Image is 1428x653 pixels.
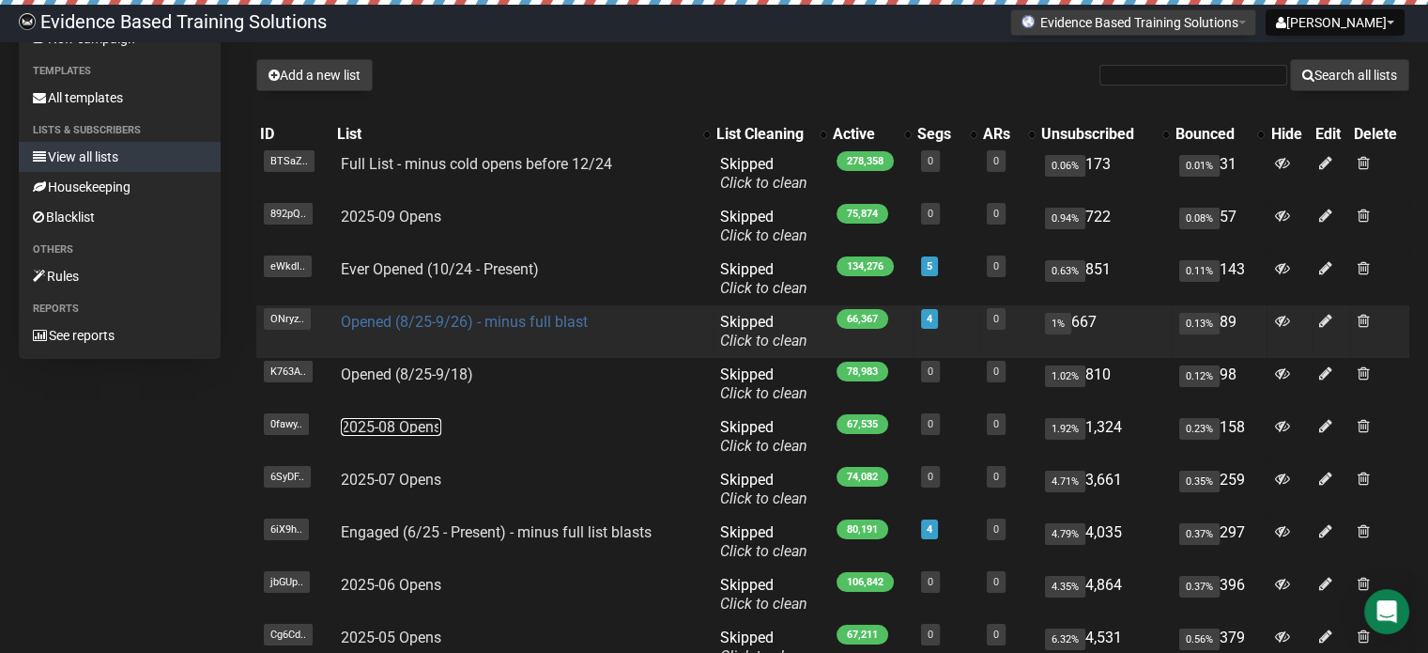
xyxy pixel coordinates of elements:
[993,155,999,167] a: 0
[837,520,888,539] span: 80,191
[928,208,933,220] a: 0
[1364,589,1409,634] div: Open Intercom Messenger
[1179,471,1220,492] span: 0.35%
[256,59,373,91] button: Add a new list
[1037,411,1172,463] td: 1,324
[914,121,979,148] th: Segs: No sort applied, activate to apply an ascending sort
[1037,200,1172,253] td: 722
[1037,358,1172,411] td: 810
[928,155,933,167] a: 0
[341,365,473,383] a: Opened (8/25-9/18)
[837,414,888,434] span: 67,535
[720,418,807,455] span: Skipped
[720,313,807,350] span: Skipped
[1179,418,1220,440] span: 0.23%
[720,208,807,244] span: Skipped
[264,361,313,382] span: K763A..
[720,174,807,192] a: Click to clean
[1172,463,1267,516] td: 259
[264,308,311,330] span: ONryz..
[993,629,999,641] a: 0
[720,576,807,613] span: Skipped
[837,467,888,487] span: 74,082
[19,172,221,202] a: Housekeeping
[341,313,588,331] a: Opened (8/25-9/26) - minus full blast
[1267,121,1312,148] th: Hide: No sort applied, sorting is disabled
[837,257,894,276] span: 134,276
[720,279,807,297] a: Click to clean
[979,121,1037,148] th: ARs: No sort applied, activate to apply an ascending sort
[1010,9,1256,36] button: Evidence Based Training Solutions
[341,418,441,436] a: 2025-08 Opens
[1172,411,1267,463] td: 158
[1172,358,1267,411] td: 98
[1179,523,1220,545] span: 0.37%
[720,155,807,192] span: Skipped
[833,125,895,144] div: Active
[1172,568,1267,621] td: 396
[1045,629,1085,650] span: 6.32%
[993,313,999,325] a: 0
[1354,125,1405,144] div: Delete
[1290,59,1409,91] button: Search all lists
[1179,629,1220,650] span: 0.56%
[928,365,933,378] a: 0
[1315,125,1346,144] div: Edit
[993,523,999,536] a: 0
[993,576,999,588] a: 0
[1045,471,1085,492] span: 4.71%
[720,471,807,507] span: Skipped
[837,362,888,381] span: 78,983
[837,151,894,171] span: 278,358
[19,142,221,172] a: View all lists
[341,471,441,489] a: 2025-07 Opens
[1045,523,1085,545] span: 4.79%
[928,629,933,641] a: 0
[720,226,807,244] a: Click to clean
[917,125,960,144] div: Segs
[993,418,999,430] a: 0
[1179,313,1220,334] span: 0.13%
[1045,418,1085,440] span: 1.92%
[720,384,807,402] a: Click to clean
[1037,568,1172,621] td: 4,864
[1266,9,1405,36] button: [PERSON_NAME]
[256,121,333,148] th: ID: No sort applied, sorting is disabled
[341,155,612,173] a: Full List - minus cold opens before 12/24
[720,523,807,560] span: Skipped
[1172,516,1267,568] td: 297
[19,261,221,291] a: Rules
[720,490,807,507] a: Click to clean
[1179,208,1220,229] span: 0.08%
[1172,200,1267,253] td: 57
[1175,125,1248,144] div: Bounced
[264,466,311,488] span: 6SyDF..
[1312,121,1350,148] th: Edit: No sort applied, sorting is disabled
[720,332,807,350] a: Click to clean
[1041,125,1153,144] div: Unsubscribed
[19,60,221,83] li: Templates
[264,203,313,225] span: 892pQ..
[1045,155,1085,177] span: 0.06%
[927,523,932,536] a: 4
[1172,121,1267,148] th: Bounced: No sort applied, activate to apply an ascending sort
[1045,576,1085,598] span: 4.35%
[983,125,1019,144] div: ARs
[1037,305,1172,358] td: 667
[1037,516,1172,568] td: 4,035
[1045,365,1085,387] span: 1.02%
[713,121,829,148] th: List Cleaning: No sort applied, activate to apply an ascending sort
[341,523,652,541] a: Engaged (6/25 - Present) - minus full list blasts
[1172,305,1267,358] td: 89
[19,83,221,113] a: All templates
[264,571,310,593] span: jbGUp..
[1179,260,1220,282] span: 0.11%
[993,260,999,272] a: 0
[19,298,221,320] li: Reports
[1045,260,1085,282] span: 0.63%
[829,121,914,148] th: Active: No sort applied, activate to apply an ascending sort
[264,150,315,172] span: BTSaZ..
[1021,14,1036,29] img: favicons
[1037,463,1172,516] td: 3,661
[1045,313,1071,334] span: 1%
